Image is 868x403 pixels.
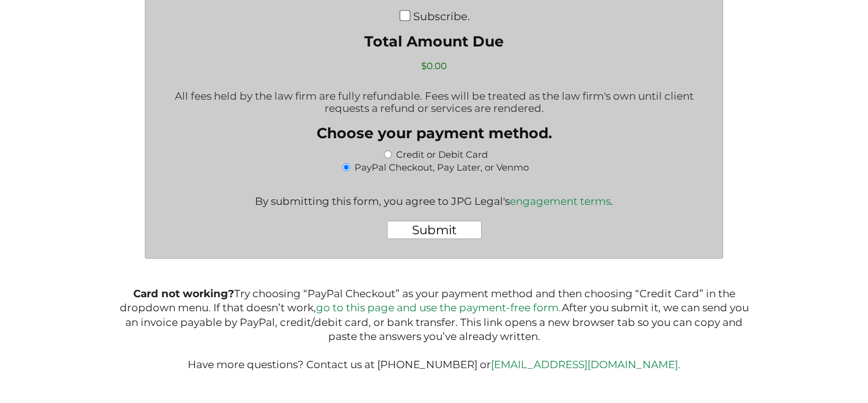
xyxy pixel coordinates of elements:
a: [EMAIL_ADDRESS][DOMAIN_NAME]. [491,358,680,371]
label: PayPal Checkout, Pay Later, or Venmo [355,161,529,173]
a: engagement terms [510,195,611,207]
a: go to this page and use the payment-free form. [316,301,562,314]
label: Subscribe. [413,10,470,23]
label: Total Amount Due [155,32,713,50]
div: By submitting this form, you agree to JPG Legal's . [255,183,613,207]
legend: Choose your payment method. [317,124,552,142]
p: All fees held by the law firm are fully refundable. Fees will be treated as the law firm's own un... [155,90,713,114]
input: Submit [387,221,482,239]
label: Credit or Debit Card [396,149,488,160]
b: Card not working? [133,287,234,300]
p: Try choosing “PayPal Checkout” as your payment method and then choosing “Credit Card” in the drop... [113,287,756,372]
